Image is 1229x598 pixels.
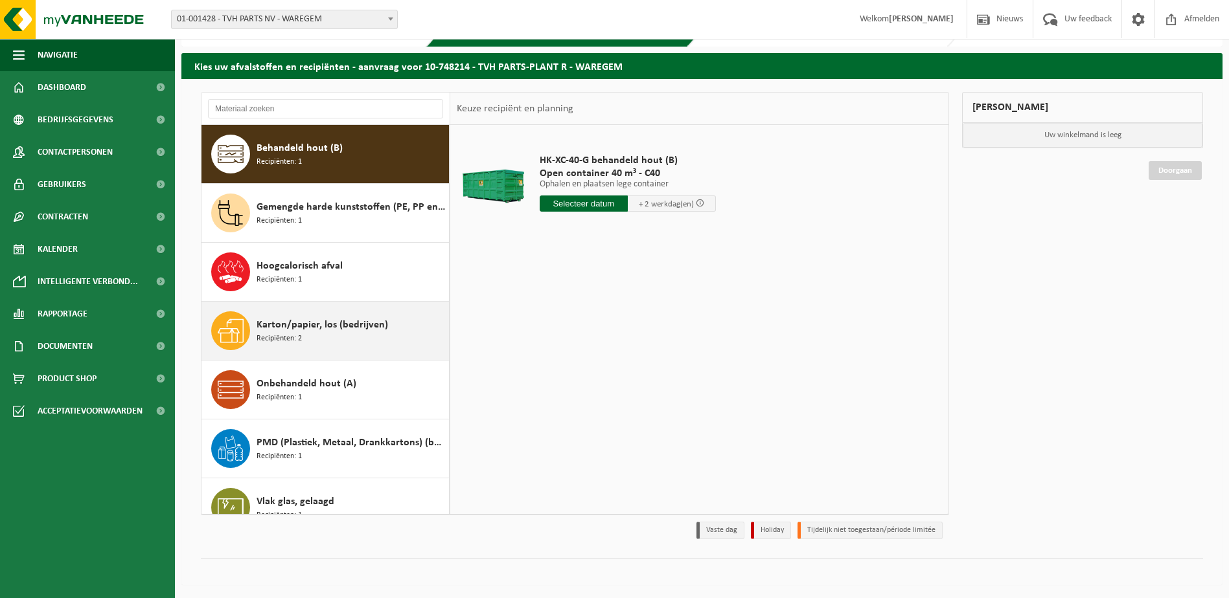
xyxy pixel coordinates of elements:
span: Karton/papier, los (bedrijven) [257,317,388,333]
li: Holiday [751,522,791,539]
span: + 2 werkdag(en) [639,200,694,208]
span: Kalender [38,233,78,265]
li: Vaste dag [696,522,744,539]
h2: Kies uw afvalstoffen en recipiënten - aanvraag voor 10-748214 - TVH PARTS-PLANT R - WAREGEM [181,53,1223,78]
span: Recipiënten: 2 [257,333,302,345]
span: Hoogcalorisch afval [257,258,343,274]
button: Onbehandeld hout (A) Recipiënten: 1 [201,360,450,419]
span: Gebruikers [38,168,86,201]
span: Recipiënten: 1 [257,392,302,404]
strong: [PERSON_NAME] [889,14,954,24]
span: Recipiënten: 1 [257,215,302,227]
p: Ophalen en plaatsen lege container [540,180,716,189]
span: Product Shop [38,362,97,395]
span: Acceptatievoorwaarden [38,395,143,427]
span: Bedrijfsgegevens [38,104,113,136]
div: Keuze recipiënt en planning [450,93,580,125]
span: Documenten [38,330,93,362]
span: Dashboard [38,71,86,104]
span: Gemengde harde kunststoffen (PE, PP en PVC), recycleerbaar (industrieel) [257,199,446,215]
button: PMD (Plastiek, Metaal, Drankkartons) (bedrijven) Recipiënten: 1 [201,419,450,478]
div: [PERSON_NAME] [962,92,1203,123]
button: Vlak glas, gelaagd Recipiënten: 1 [201,478,450,537]
span: 01-001428 - TVH PARTS NV - WAREGEM [171,10,398,29]
span: Recipiënten: 1 [257,274,302,286]
span: Intelligente verbond... [38,265,138,298]
span: Recipiënten: 1 [257,156,302,168]
span: 01-001428 - TVH PARTS NV - WAREGEM [172,10,397,28]
button: Hoogcalorisch afval Recipiënten: 1 [201,243,450,302]
span: Open container 40 m³ - C40 [540,167,716,180]
span: HK-XC-40-G behandeld hout (B) [540,154,716,167]
span: Contracten [38,201,88,233]
button: Behandeld hout (B) Recipiënten: 1 [201,125,450,184]
span: Rapportage [38,298,87,330]
input: Materiaal zoeken [208,99,443,118]
span: PMD (Plastiek, Metaal, Drankkartons) (bedrijven) [257,435,446,450]
button: Karton/papier, los (bedrijven) Recipiënten: 2 [201,302,450,360]
span: Recipiënten: 1 [257,509,302,522]
span: Recipiënten: 1 [257,450,302,463]
span: Vlak glas, gelaagd [257,494,334,509]
input: Selecteer datum [540,195,628,212]
span: Onbehandeld hout (A) [257,376,356,392]
a: Doorgaan [1149,161,1202,180]
p: Uw winkelmand is leeg [963,123,1202,148]
button: Gemengde harde kunststoffen (PE, PP en PVC), recycleerbaar (industrieel) Recipiënten: 1 [201,184,450,243]
span: Navigatie [38,39,78,71]
span: Contactpersonen [38,136,113,168]
span: Behandeld hout (B) [257,140,343,156]
li: Tijdelijk niet toegestaan/période limitée [798,522,943,539]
